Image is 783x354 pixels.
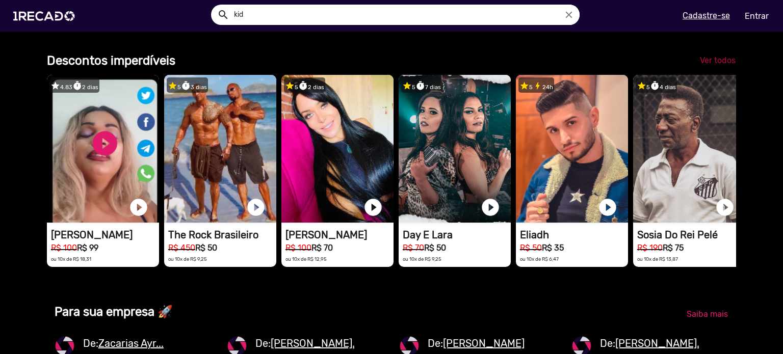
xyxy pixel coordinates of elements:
u: [PERSON_NAME]... [271,337,360,349]
span: Saiba mais [687,309,728,319]
h1: [PERSON_NAME] [285,229,394,241]
a: play_circle_filled [715,197,735,217]
mat-card-title: De: [83,336,171,351]
b: R$ 99 [77,243,98,253]
small: R$ 70 [403,243,424,253]
u: [PERSON_NAME]... [615,337,704,349]
video: 1RECADO vídeos dedicados para fãs e empresas [47,75,159,223]
h1: The Rock Brasileiro [168,229,276,241]
b: R$ 50 [424,243,446,253]
b: R$ 50 [195,243,217,253]
mat-card-title: De: [428,336,525,351]
small: R$ 190 [637,243,663,253]
b: Descontos imperdíveis [47,53,175,68]
small: R$ 50 [520,243,542,253]
h1: Eliadh [520,229,628,241]
a: play_circle_filled [363,197,383,217]
video: 1RECADO vídeos dedicados para fãs e empresas [281,75,394,223]
small: ou 10x de R$ 13,87 [637,256,678,262]
button: Example home icon [214,5,231,23]
a: play_circle_filled [597,197,618,217]
video: 1RECADO vídeos dedicados para fãs e empresas [516,75,628,223]
small: ou 10x de R$ 6,47 [520,256,559,262]
a: play_circle_filled [246,197,266,217]
u: Cadastre-se [683,11,730,20]
h1: Sosia Do Rei Pelé [637,229,745,241]
i: close [563,9,575,20]
mat-card-title: De: [600,336,704,351]
u: Zacarias Ayr... [98,337,164,349]
mat-card-title: De: [255,336,360,351]
mat-icon: Example home icon [217,9,229,21]
video: 1RECADO vídeos dedicados para fãs e empresas [399,75,511,223]
h1: Day E Lara [403,229,511,241]
b: R$ 75 [663,243,684,253]
video: 1RECADO vídeos dedicados para fãs e empresas [164,75,276,223]
video: 1RECADO vídeos dedicados para fãs e empresas [633,75,745,223]
u: [PERSON_NAME] [443,337,525,349]
small: ou 10x de R$ 18,31 [51,256,91,262]
span: Ver todos [700,56,736,65]
a: play_circle_filled [480,197,501,217]
b: R$ 70 [311,243,333,253]
a: play_circle_filled [128,197,149,217]
b: Para sua empresa 🚀 [55,305,173,319]
input: Pesquisar... [226,5,580,25]
small: ou 10x de R$ 12,95 [285,256,327,262]
small: ou 10x de R$ 9,25 [168,256,207,262]
small: R$ 450 [168,243,195,253]
small: R$ 100 [51,243,77,253]
b: R$ 35 [542,243,564,253]
small: ou 10x de R$ 9,25 [403,256,441,262]
a: Entrar [738,7,775,25]
h1: [PERSON_NAME] [51,229,159,241]
small: R$ 100 [285,243,311,253]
